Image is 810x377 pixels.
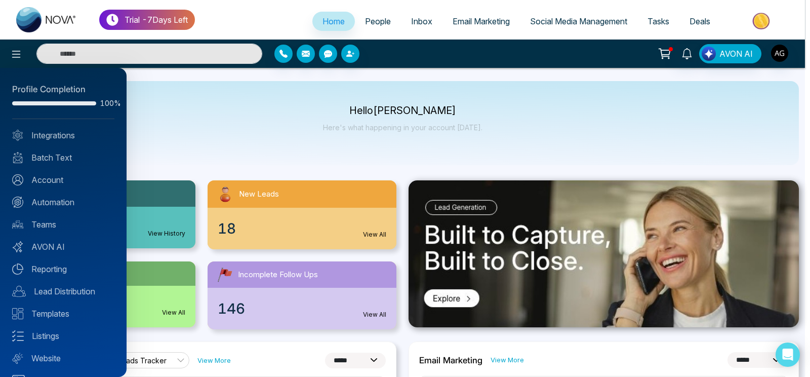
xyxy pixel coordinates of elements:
img: batch_text_white.png [12,152,23,163]
a: Listings [12,330,114,342]
img: team.svg [12,219,23,230]
img: Account.svg [12,174,23,185]
a: Templates [12,308,114,320]
img: Templates.svg [12,308,23,319]
img: Automation.svg [12,197,23,208]
img: Lead-dist.svg [12,286,26,297]
a: Integrations [12,129,114,141]
a: AVON AI [12,241,114,253]
a: Reporting [12,263,114,275]
div: Open Intercom Messenger [776,343,800,367]
a: Automation [12,196,114,208]
div: Profile Completion [12,83,114,96]
a: Batch Text [12,152,114,164]
a: Teams [12,218,114,231]
img: Listings.svg [12,330,24,342]
img: Avon-AI.svg [12,241,23,252]
a: Website [12,352,114,364]
span: 100% [100,100,114,107]
img: Integrated.svg [12,130,23,141]
a: Lead Distribution [12,285,114,297]
img: Website.svg [12,353,23,364]
a: Account [12,174,114,186]
img: Reporting.svg [12,263,23,275]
